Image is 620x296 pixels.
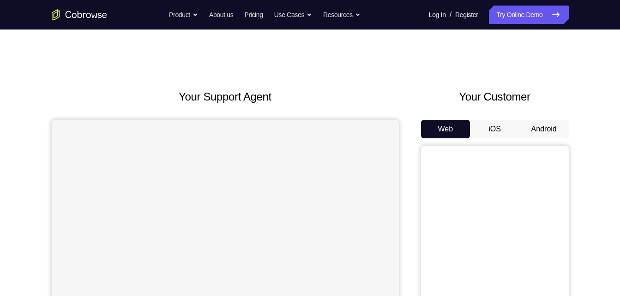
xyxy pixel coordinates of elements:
[450,9,451,20] span: /
[209,6,233,24] a: About us
[519,120,569,138] button: Android
[323,6,361,24] button: Resources
[244,6,263,24] a: Pricing
[169,6,198,24] button: Product
[274,6,312,24] button: Use Cases
[421,89,569,105] h2: Your Customer
[52,9,107,20] a: Go to the home page
[470,120,519,138] button: iOS
[52,89,399,105] h2: Your Support Agent
[489,6,568,24] a: Try Online Demo
[455,6,478,24] a: Register
[421,120,470,138] button: Web
[429,6,446,24] a: Log In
